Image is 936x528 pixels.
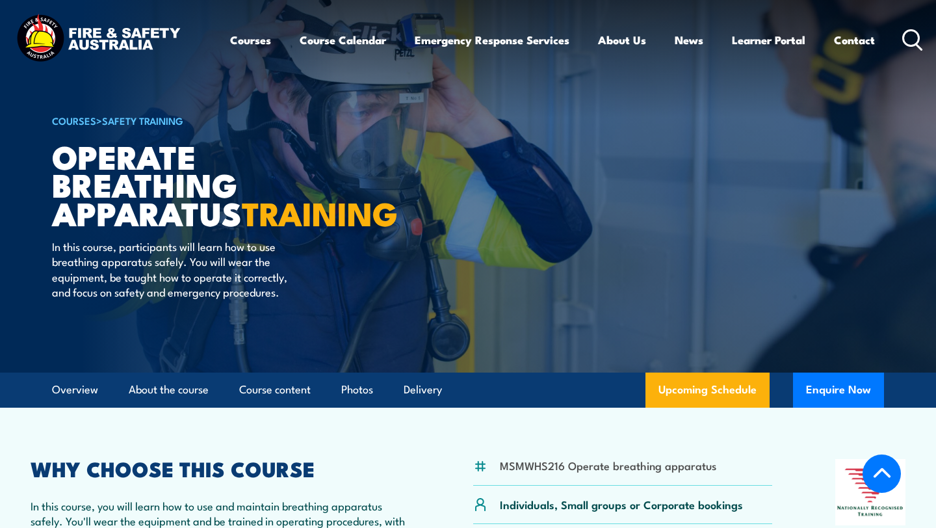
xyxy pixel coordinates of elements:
[239,373,311,407] a: Course content
[500,497,743,512] p: Individuals, Small groups or Corporate bookings
[52,142,373,226] h1: Operate Breathing Apparatus
[404,373,442,407] a: Delivery
[52,239,289,300] p: In this course, participants will learn how to use breathing apparatus safely. You will wear the ...
[52,373,98,407] a: Overview
[242,187,398,237] strong: TRAINING
[732,23,805,57] a: Learner Portal
[230,23,271,57] a: Courses
[52,112,373,128] h6: >
[341,373,373,407] a: Photos
[129,373,209,407] a: About the course
[835,459,905,525] img: Nationally Recognised Training logo.
[675,23,703,57] a: News
[300,23,386,57] a: Course Calendar
[500,458,716,473] li: MSMWHS216 Operate breathing apparatus
[415,23,569,57] a: Emergency Response Services
[793,373,884,408] button: Enquire Now
[31,459,410,477] h2: WHY CHOOSE THIS COURSE
[834,23,875,57] a: Contact
[645,373,770,408] a: Upcoming Schedule
[52,113,96,127] a: COURSES
[102,113,183,127] a: Safety Training
[598,23,646,57] a: About Us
